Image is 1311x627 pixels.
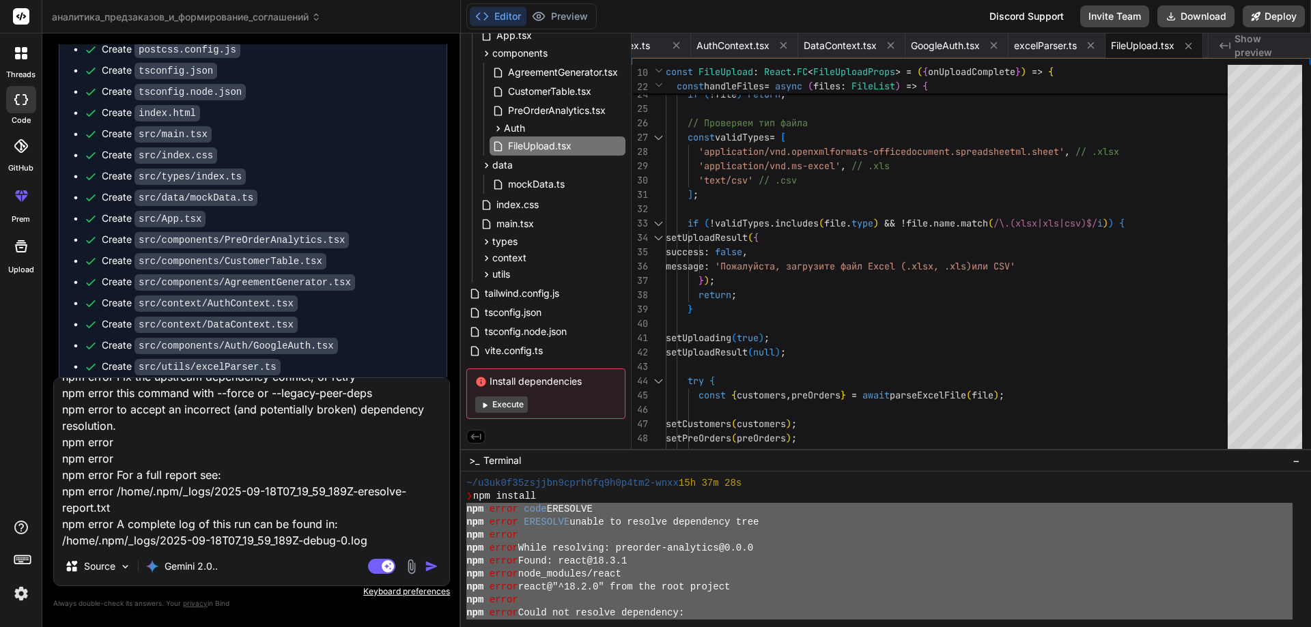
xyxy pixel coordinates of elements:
div: 49 [632,446,648,460]
span: onUploadComplete [928,65,1015,78]
span: file [906,217,928,229]
span: mockData.ts [507,176,566,192]
span: FileList [851,80,895,92]
span: While resolving: preorder-analytics@0.0.0 [518,542,753,555]
div: Discord Support [981,5,1072,27]
span: if [688,88,699,100]
button: Editor [470,7,526,26]
span: index.css [495,196,540,213]
span: null [753,346,775,358]
span: preOrders [791,389,841,401]
span: npm [466,568,483,581]
img: settings [10,582,33,605]
span: customers [737,389,786,401]
span: Auth [504,121,525,135]
div: 36 [632,259,648,274]
span: 'Пожалуйста, загрузите файл Excel (.xlsx, .xls) [715,260,972,272]
span: 10 [632,65,648,80]
code: postcss.config.js [135,42,240,58]
div: Click to collapse the range. [649,130,667,145]
span: . [928,217,933,229]
div: 25 [632,102,648,116]
span: ) [1103,217,1108,229]
span: ) [1108,217,1114,229]
span: } [1015,65,1021,78]
span: error [490,581,518,594]
div: 48 [632,431,648,446]
span: : [704,260,709,272]
span: 'text/csv' [699,174,753,186]
span: ; [999,389,1004,401]
div: Create [102,190,257,205]
span: message [666,260,704,272]
span: FileUploadProps [813,65,895,78]
span: setCustomers [666,418,731,430]
div: 30 [632,173,648,188]
img: Pick Models [119,561,131,572]
span: error [490,503,518,516]
code: src/context/DataContext.tsx [135,317,298,333]
span: ! [709,217,715,229]
code: src/utils/excelParser.ts [135,359,281,375]
span: setPreOrders [666,432,731,444]
span: // .xls [851,160,890,172]
span: ; [709,274,715,287]
span: ( [704,217,709,229]
span: AuthContext.tsx [696,39,770,53]
span: } [699,274,704,287]
textarea: npm error code ERESOLVE npm error ERESOLVE unable to resolve dependency tree npm error npm error ... [54,378,449,547]
div: 34 [632,231,648,245]
span: − [1293,454,1300,467]
span: . [770,217,775,229]
code: src/context/AuthContext.tsx [135,295,298,312]
span: ; [693,188,699,201]
span: npm [466,555,483,568]
span: unable to resolve dependency tree [569,516,759,529]
span: = [906,65,912,78]
span: privacy [183,599,208,607]
span: [ [780,131,786,143]
span: setUploadResult [666,346,748,358]
span: ) [895,80,901,92]
span: : [753,65,759,78]
span: => [1032,65,1043,78]
span: ( [731,418,737,430]
span: validTypes [715,217,770,229]
span: handleFiles [704,80,764,92]
span: { [753,231,759,244]
span: customers [737,418,786,430]
span: error [490,594,518,607]
span: } [688,303,693,315]
span: FC [797,65,808,78]
span: return [699,289,731,301]
span: npm [466,607,483,619]
div: 24 [632,87,648,102]
span: main.tsx [495,216,535,232]
span: ) [704,274,709,287]
span: // .csv [759,174,797,186]
span: index.ts [615,39,650,53]
div: 29 [632,159,648,173]
label: GitHub [8,162,33,174]
span: ; [780,346,786,358]
div: Create [102,106,200,120]
div: 28 [632,145,648,159]
span: 15h 37m 28s [679,477,742,490]
span: ) [873,217,879,229]
span: await [862,389,890,401]
span: аналитика_предзаказов_и_формирование_соглашений [52,10,321,24]
span: setUploadResult [666,231,748,244]
span: Found: react@18.3.1 [518,555,628,568]
span: = [764,80,770,92]
code: src/components/AgreementGenerator.tsx [135,274,355,291]
span: file [972,389,993,401]
span: false [715,246,742,258]
span: ERESOLVE [547,503,593,516]
span: context [492,251,526,265]
span: error [490,542,518,555]
span: preOrders [737,432,786,444]
div: Create [102,275,355,289]
div: Create [102,212,206,226]
div: Create [102,169,246,184]
p: Source [84,559,115,573]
